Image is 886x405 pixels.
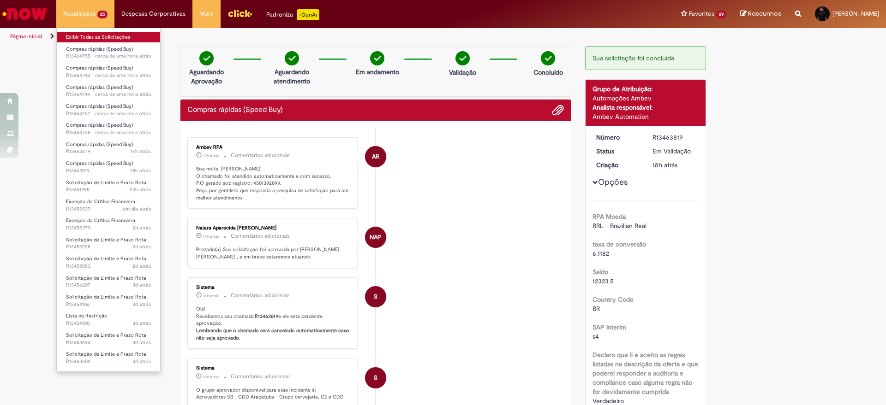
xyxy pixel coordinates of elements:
[374,367,377,389] span: S
[269,67,314,86] p: Aguardando atendimento
[593,397,624,405] span: Verdadeiro
[187,106,283,114] h2: Compras rápidas (Speed Buy) Histórico de tíquete
[653,161,677,169] time: 29/08/2025 17:34:33
[57,63,160,80] a: Aberto R13464748 : Compras rápidas (Speed Buy)
[57,369,160,386] a: Aberto R13453470 : Solicitação de Limite e Prazo Rota
[593,112,699,121] div: Ambev Automation
[653,133,695,142] div: R13463819
[593,212,626,221] b: RPA Moeda
[66,160,133,167] span: Compras rápidas (Speed Buy)
[66,72,151,79] span: R13464748
[593,84,699,94] div: Grupo de Atribuição:
[95,72,151,79] span: cerca de uma hora atrás
[196,225,350,231] div: Naiara Aparecida [PERSON_NAME]
[131,167,151,174] span: 18h atrás
[132,358,151,365] span: 3d atrás
[593,240,646,248] b: taxa de conversão
[131,148,151,155] time: 29/08/2025 17:51:52
[356,67,399,76] p: Em andamento
[95,129,151,136] time: 30/08/2025 10:03:36
[66,148,151,155] span: R13463879
[196,246,350,260] p: Prezado(a), Sua solicitação foi aprovada por [PERSON_NAME] [PERSON_NAME] , e em breve estaremos a...
[372,146,379,168] span: AR
[57,178,160,195] a: Aberto R13461995 : Solicitação de Limite e Prazo Rota
[196,285,350,290] div: Sistema
[66,358,151,365] span: R13453509
[589,160,646,170] dt: Criação
[121,9,186,18] span: Despesas Corporativas
[66,236,146,243] span: Solicitação de Limite e Prazo Rota
[66,205,151,213] span: R13459537
[66,263,151,270] span: R13458883
[589,133,646,142] dt: Número
[97,11,108,18] span: 25
[552,104,564,116] button: Adicionar anexos
[689,9,714,18] span: Favoritos
[66,198,135,205] span: Exceção da Crítica Financeira
[57,330,160,347] a: Aberto R13453594 : Solicitação de Limite e Prazo Rota
[593,305,600,313] span: BR
[370,226,381,248] span: NAP
[95,72,151,79] time: 30/08/2025 10:08:22
[593,222,647,230] span: BRL - Brazilian Real
[203,374,219,380] time: 29/08/2025 17:34:41
[66,129,151,136] span: R13464735
[748,9,781,18] span: Rascunhos
[66,339,151,346] span: R13453594
[196,327,351,341] b: Lembrando que o chamado será cancelado automaticamente caso não seja aprovado.
[131,167,151,174] time: 29/08/2025 17:34:34
[66,91,151,98] span: R13464744
[593,351,698,396] b: Declaro que li e aceito as regras listadas na descrição da oferta e que poderei responder a audit...
[1,5,48,23] img: ServiceNow
[66,186,151,194] span: R13461995
[95,91,151,98] time: 30/08/2025 10:06:44
[374,286,377,308] span: S
[132,282,151,288] time: 28/08/2025 09:32:01
[132,282,151,288] span: 3d atrás
[203,293,219,299] span: 18h atrás
[132,301,151,308] span: 3d atrás
[66,53,151,60] span: R13464755
[365,367,386,388] div: System
[132,243,151,250] time: 28/08/2025 16:40:36
[95,91,151,98] span: cerca de uma hora atrás
[370,51,384,65] img: check-circle-green.png
[66,167,151,175] span: R13463819
[716,11,726,18] span: 29
[66,65,133,71] span: Compras rápidas (Speed Buy)
[95,110,151,117] span: cerca de uma hora atrás
[132,320,151,327] span: 3d atrás
[593,249,609,258] span: 6.1182
[132,263,151,270] span: 2d atrás
[66,282,151,289] span: R13456207
[66,224,151,232] span: R13459379
[7,28,584,45] ul: Trilhas de página
[57,101,160,118] a: Aberto R13464737 : Compras rápidas (Speed Buy)
[56,28,161,372] ul: Requisições
[593,277,614,285] span: 12323.5
[132,263,151,270] time: 28/08/2025 15:55:08
[196,165,350,202] p: Boa noite, [PERSON_NAME]! O chamado foi atendido automaticamente e com sucesso. P.O gerado sob re...
[57,311,160,328] a: Aberto R13454100 : Lista de Restrição
[66,103,133,110] span: Compras rápidas (Speed Buy)
[10,33,42,40] a: Página inicial
[203,374,219,380] span: 18h atrás
[132,301,151,308] time: 27/08/2025 18:05:21
[199,9,214,18] span: More
[593,332,599,340] span: s4
[66,110,151,117] span: R13464737
[196,305,350,342] p: Olá! Recebemos seu chamado e ele esta pendente aprovação.
[132,339,151,346] time: 27/08/2025 16:32:22
[231,232,290,240] small: Comentários adicionais
[593,94,699,103] div: Automações Ambev
[227,6,252,20] img: click_logo_yellow_360x200.png
[66,46,133,53] span: Compras rápidas (Speed Buy)
[255,313,278,320] b: R13463819
[66,293,146,300] span: Solicitação de Limite e Prazo Rota
[196,365,350,371] div: Sistema
[63,9,96,18] span: Requisições
[57,82,160,100] a: Aberto R13464744 : Compras rápidas (Speed Buy)
[231,373,290,381] small: Comentários adicionais
[66,320,151,327] span: R13454100
[593,268,608,276] b: Saldo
